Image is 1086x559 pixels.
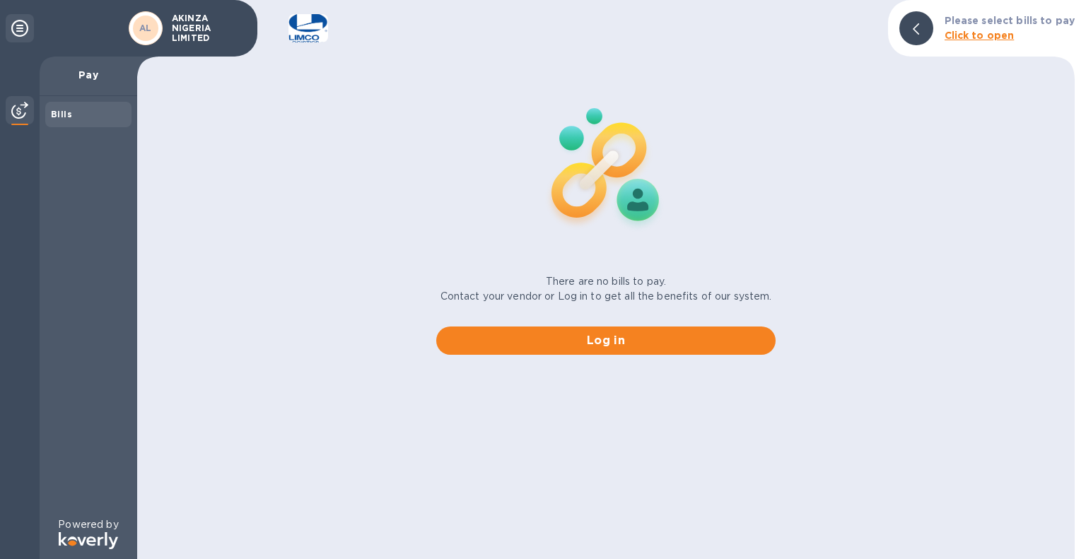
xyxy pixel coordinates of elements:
p: Powered by [58,517,118,532]
img: Logo [59,532,118,549]
span: Log in [448,332,764,349]
b: Bills [51,109,72,119]
p: There are no bills to pay. Contact your vendor or Log in to get all the benefits of our system. [440,274,772,304]
p: AKINZA NIGERIA LIMITED [172,13,243,43]
p: Pay [51,68,126,82]
b: Click to open [945,30,1015,41]
b: AL [139,23,152,33]
b: Please select bills to pay [945,15,1075,26]
button: Log in [436,326,776,355]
